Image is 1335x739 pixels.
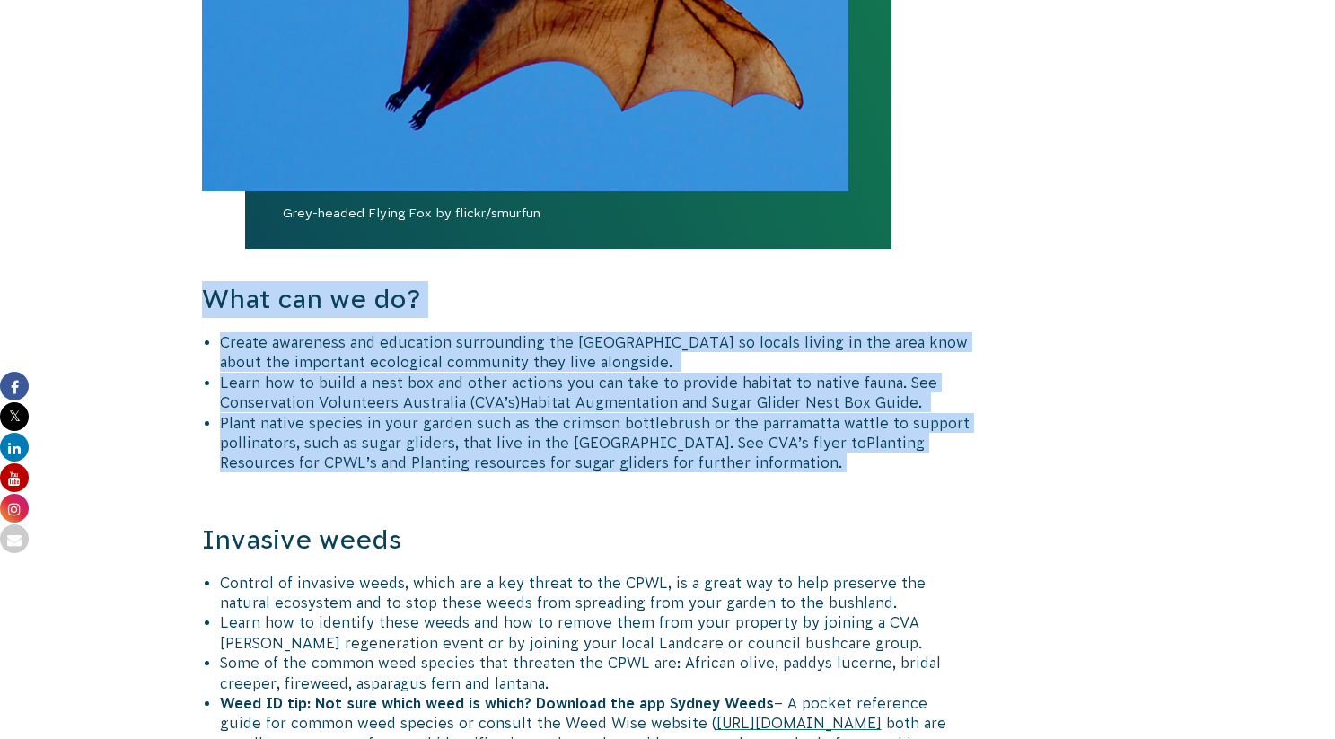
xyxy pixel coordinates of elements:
[520,394,922,410] span: Habitat Augmentation and Sugar Glider Nest Box Guide.
[220,655,941,691] span: Some of the common weed species that threaten the CPWL are: African olive, paddys lucerne, bridal...
[220,334,968,370] span: Create awareness and education surrounding the [GEOGRAPHIC_DATA] so locals living in the area kno...
[202,281,972,318] h3: What can we do?
[245,203,891,249] span: Grey-headed Flying Fox by flickr/smurfun
[220,415,970,451] span: Plant native species in your garden such as the crimson bottlebrush or the parramatta wattle to s...
[220,695,774,711] span: Weed ID tip: Not sure which weed is which? Download the app Sydney Weeds
[220,575,926,611] span: Control of invasive weeds, which are a key threat to the CPWL, is a great way to help preserve th...
[202,522,972,559] h3: Invasive weeds
[220,374,937,410] span: Learn how to build a nest box and other actions you can take to provide habitat to native fauna. ...
[716,715,882,731] a: [URL][DOMAIN_NAME]
[220,614,922,650] span: Learn how to identify these weeds and how to remove them from your property by joining a CVA [PER...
